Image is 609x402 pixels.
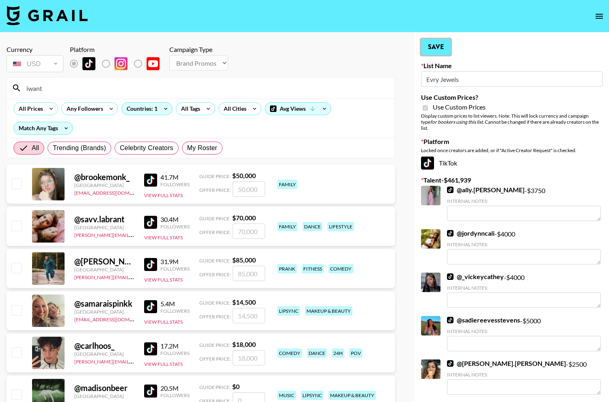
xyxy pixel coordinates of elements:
button: View Full Stats [144,361,183,367]
span: Guide Price: [199,215,231,221]
a: @_vickeycathey [447,273,504,281]
div: Match Any Tags [14,122,73,134]
a: @sadiereevesstevens [447,316,520,324]
div: List locked to TikTok. [70,55,166,72]
img: TikTok [421,157,434,170]
img: TikTok [144,385,157,398]
div: Followers [160,224,190,230]
div: 31.9M [160,258,190,266]
span: Offer Price: [199,271,231,277]
div: All Cities [219,103,248,115]
div: pov [349,348,363,358]
div: 5.4M [160,300,190,308]
span: Guide Price: [199,300,231,306]
img: TikTok [144,174,157,187]
input: 50,000 [233,181,265,197]
img: TikTok [447,317,454,323]
div: All Tags [176,103,202,115]
div: @ madisonbeer [74,383,134,393]
div: lifestyle [327,222,354,231]
button: View Full Stats [144,234,183,241]
span: Celebrity Creators [120,143,173,153]
div: Any Followers [62,103,105,115]
img: TikTok [82,57,95,70]
div: Internal Notes: [447,241,601,247]
a: [PERSON_NAME][EMAIL_ADDRESS][DOMAIN_NAME] [74,357,194,365]
div: [GEOGRAPHIC_DATA] [74,309,134,315]
strong: $ 18,000 [232,340,256,348]
div: Followers [160,308,190,314]
div: prank [277,264,297,273]
div: Internal Notes: [447,198,601,204]
div: lipsync [301,391,324,400]
div: [GEOGRAPHIC_DATA] [74,182,134,188]
strong: $ 50,000 [232,172,256,179]
div: family [277,180,298,189]
div: Followers [160,350,190,356]
span: Guide Price: [199,342,231,348]
a: [EMAIL_ADDRESS][DOMAIN_NAME] [74,188,156,196]
span: Offer Price: [199,314,231,320]
strong: $ 0 [232,383,240,390]
label: List Name [421,62,603,70]
div: Currency [6,45,63,54]
input: 70,000 [233,224,265,239]
div: @ savv.labrant [74,214,134,224]
div: - $ 2500 [447,359,601,395]
div: 30.4M [160,215,190,224]
div: TikTok [421,157,603,170]
div: Currency is locked to USD [6,54,63,74]
div: Campaign Type [169,45,228,54]
span: Offer Price: [199,187,231,193]
div: family [277,222,298,231]
div: Countries: 1 [122,103,172,115]
button: View Full Stats [144,277,183,283]
div: Internal Notes: [447,328,601,334]
div: fitness [302,264,324,273]
div: comedy [328,264,353,273]
strong: $ 85,000 [232,256,256,264]
div: Internal Notes: [447,372,601,378]
div: Display custom prices to list viewers. Note: This will lock currency and campaign type . Cannot b... [421,113,603,131]
a: @ally.[PERSON_NAME] [447,186,525,194]
div: Avg Views [265,103,331,115]
input: 85,000 [233,266,265,281]
span: Guide Price: [199,384,231,390]
div: Followers [160,181,190,187]
label: Use Custom Prices? [421,93,603,101]
div: music [277,391,296,400]
div: All Prices [14,103,45,115]
a: [PERSON_NAME][EMAIL_ADDRESS][DOMAIN_NAME] [74,273,194,280]
button: open drawer [591,8,607,24]
img: Instagram [114,57,127,70]
img: TikTok [144,342,157,355]
img: TikTok [447,360,454,367]
div: 41.7M [160,173,190,181]
img: YouTube [147,57,160,70]
a: [EMAIL_ADDRESS][DOMAIN_NAME] [74,315,156,322]
div: - $ 4000 [447,273,601,308]
button: View Full Stats [144,192,183,198]
img: Grail Talent [6,6,88,25]
input: 14,500 [233,308,265,323]
div: dance [307,348,327,358]
span: Use Custom Prices [433,103,486,111]
div: USD [8,57,62,71]
div: [GEOGRAPHIC_DATA] [74,224,134,230]
div: @ brookemonk_ [74,172,134,182]
button: View Full Stats [144,319,183,325]
div: 20.5M [160,384,190,392]
span: Trending (Brands) [53,143,106,153]
img: TikTok [144,300,157,313]
label: Talent - $ 461,939 [421,176,603,184]
span: Offer Price: [199,229,231,235]
button: Save [421,39,451,55]
span: Guide Price: [199,173,231,179]
div: Internal Notes: [447,285,601,291]
img: TikTok [144,258,157,271]
div: comedy [277,348,302,358]
span: My Roster [187,143,217,153]
em: for bookers using this list [430,119,483,125]
strong: $ 14,500 [232,298,256,306]
div: [GEOGRAPHIC_DATA] [74,351,134,357]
